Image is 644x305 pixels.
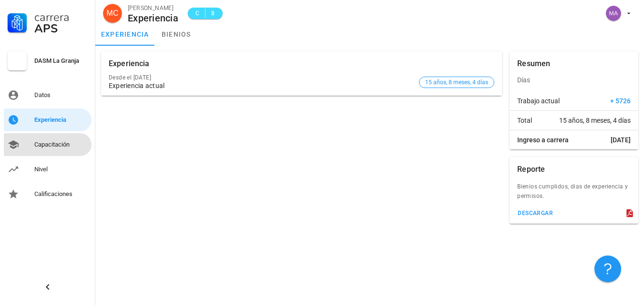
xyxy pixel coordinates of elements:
[209,9,217,18] span: 8
[34,23,88,34] div: APS
[34,57,88,65] div: DASM La Granja
[510,182,638,207] div: Bienios cumplidos, dias de experiencia y permisos.
[109,74,415,81] div: Desde el [DATE]
[155,23,198,46] a: bienios
[34,190,88,198] div: Calificaciones
[128,13,178,23] div: Experiencia
[4,84,92,107] a: Datos
[109,82,415,90] div: Experiencia actual
[95,23,155,46] a: experiencia
[34,166,88,173] div: Nivel
[34,141,88,148] div: Capacitación
[34,91,88,99] div: Datos
[4,183,92,206] a: Calificaciones
[4,133,92,156] a: Capacitación
[559,116,631,125] span: 15 años, 8 meses, 4 días
[128,3,178,13] div: [PERSON_NAME]
[109,51,150,76] div: Experiencia
[517,210,553,216] div: descargar
[513,207,557,220] button: descargar
[517,157,545,182] div: Reporte
[517,96,560,106] span: Trabajo actual
[517,116,532,125] span: Total
[107,4,119,23] span: MC
[4,158,92,181] a: Nivel
[510,69,638,91] div: Días
[34,11,88,23] div: Carrera
[517,51,550,76] div: Resumen
[606,6,621,21] div: avatar
[34,116,88,124] div: Experiencia
[4,108,92,131] a: Experiencia
[425,77,488,88] span: 15 años, 8 meses, 4 días
[194,9,201,18] span: C
[103,4,122,23] div: avatar
[611,135,631,145] span: [DATE]
[517,135,569,145] span: Ingreso a carrera
[610,96,631,106] span: + 5726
